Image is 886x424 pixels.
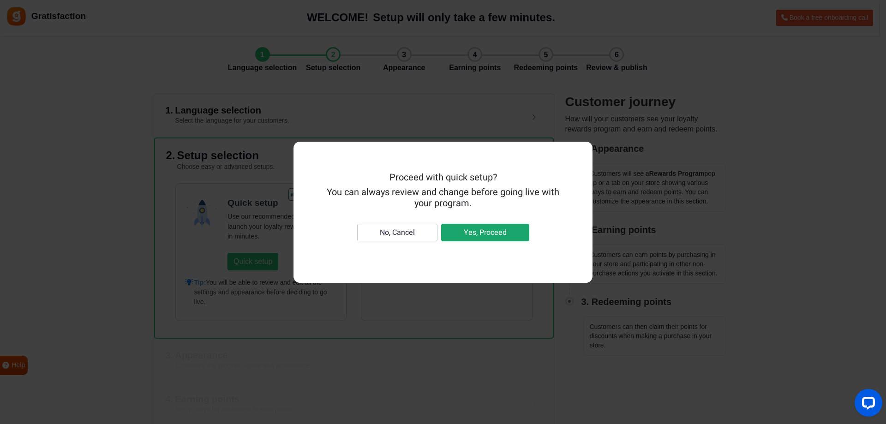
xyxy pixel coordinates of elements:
[441,224,529,241] button: Yes, Proceed
[324,187,562,209] h5: You can always review and change before going live with your program.
[847,385,886,424] iframe: LiveChat chat widget
[324,172,562,183] h5: Proceed with quick setup?
[357,224,437,241] button: No, Cancel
